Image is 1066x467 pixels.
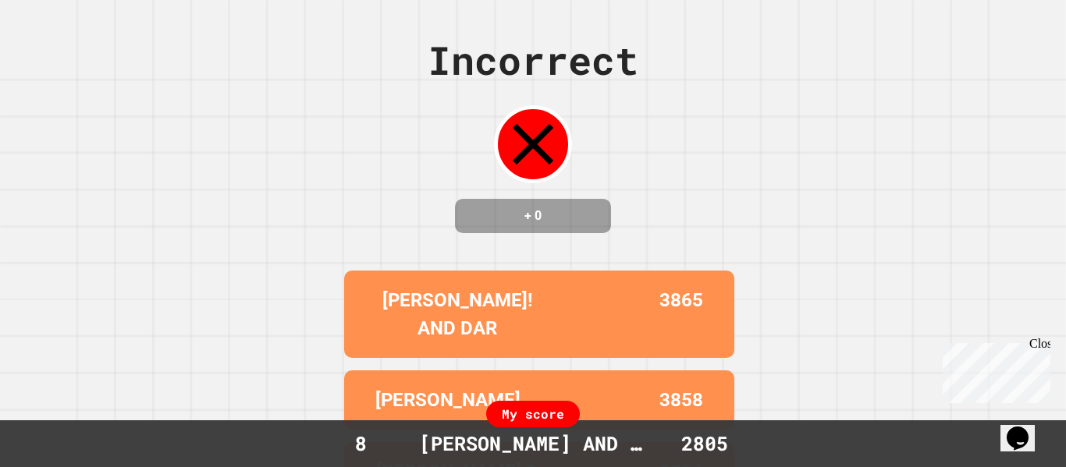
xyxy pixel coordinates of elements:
[936,337,1050,403] iframe: chat widget
[375,286,539,342] p: [PERSON_NAME]! AND DAR
[486,401,580,427] div: My score
[375,386,521,414] p: [PERSON_NAME]
[663,429,748,458] div: 2805
[471,207,595,225] h4: + 0
[6,6,108,99] div: Chat with us now!Close
[1000,405,1050,451] iframe: chat widget
[403,429,663,458] div: [PERSON_NAME] AND [PERSON_NAME]
[428,31,638,90] div: Incorrect
[659,286,703,342] p: 3865
[318,429,403,458] div: 8
[659,386,703,414] p: 3858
